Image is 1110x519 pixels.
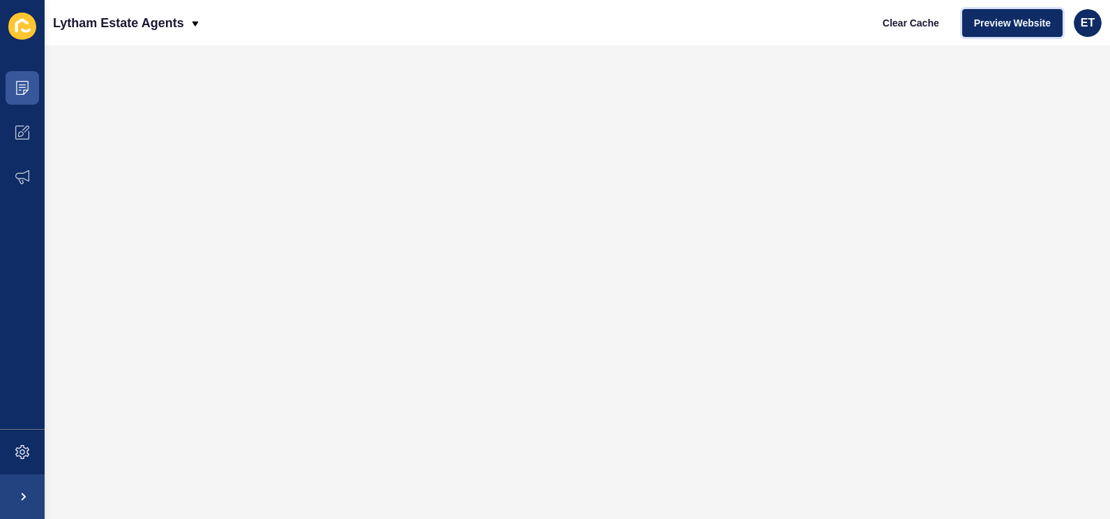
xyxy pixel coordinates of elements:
span: Clear Cache [883,16,939,30]
button: Preview Website [962,9,1063,37]
p: Lytham Estate Agents [53,6,184,40]
button: Clear Cache [871,9,951,37]
span: ET [1081,16,1095,30]
span: Preview Website [974,16,1051,30]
